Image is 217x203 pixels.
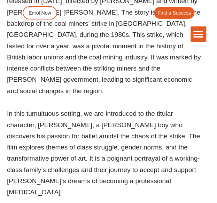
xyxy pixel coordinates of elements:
a: Enrol Now [23,6,57,19]
div: Menu Toggle [191,26,206,42]
iframe: Chat Widget [101,124,217,203]
span: Enrol Now [29,10,51,15]
p: In this tumultuous setting, we are introduced to the titular character, [PERSON_NAME], a [PERSON_... [7,108,202,198]
span: Find a Success [157,10,191,15]
a: Find a Success [154,7,194,19]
